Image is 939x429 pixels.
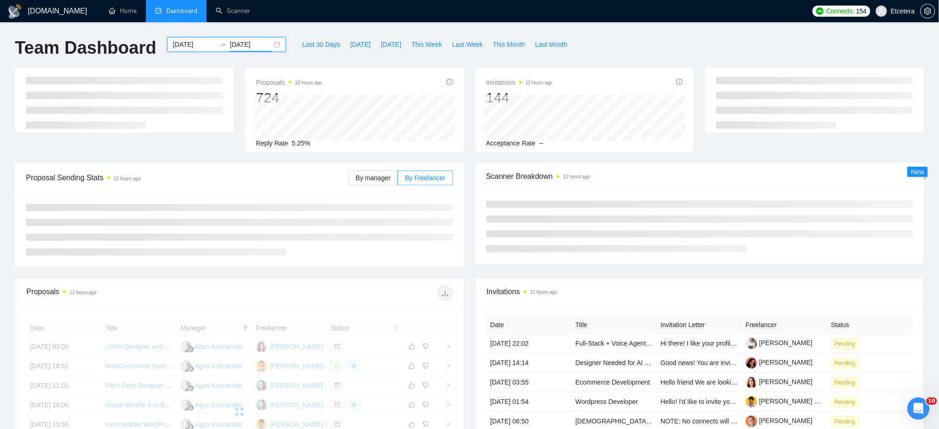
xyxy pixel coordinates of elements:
[350,39,371,50] span: [DATE]
[742,316,827,334] th: Freelancer
[572,392,657,412] td: Wordpress Developer
[530,290,557,295] time: 12 hours ago
[302,39,340,50] span: Last 30 Days
[219,41,226,48] span: to
[746,339,813,347] a: [PERSON_NAME]
[166,7,197,15] span: Dashboard
[831,416,859,427] span: Pending
[746,417,813,424] a: [PERSON_NAME]
[535,39,567,50] span: Last Month
[69,290,96,295] time: 12 hours ago
[26,286,239,301] div: Proposals
[486,139,536,147] span: Acceptance Rate
[487,373,572,392] td: [DATE] 03:55
[575,340,785,347] a: Full-Stack + Voice Agent AI Developer (Hourly Contract, Immediate Start)
[746,416,757,427] img: c1uQAp2P99HDXYUFkeHKoeFwhe7Elps9CCLFLliUPMTetWuUr07oTfKPrUlrsnlI0k
[911,168,924,176] span: New
[920,7,935,15] a: setting
[926,397,937,405] span: 10
[575,359,864,366] a: Designer Needed for AI Legacy Project – Pitch Deck + WordPress Microsite (Brand Assets Provided)
[920,4,935,19] button: setting
[493,39,525,50] span: This Month
[405,174,445,182] span: By Freelancer
[256,77,322,88] span: Proposals
[831,339,859,349] span: Pending
[447,79,453,85] span: info-circle
[746,377,757,388] img: c1xla-haZDe3rTgCpy3_EKqnZ9bE1jCu9HkBpl3J4QwgQIcLjIh-6uLdGjM-EeUJe5
[26,172,348,183] span: Proposal Sending Stats
[256,89,322,107] div: 724
[831,398,863,405] a: Pending
[746,396,757,408] img: c13tYrjklLgqS2pDaiholVXib-GgrB5rzajeFVbCThXzSo-wfyjihEZsXX34R16gOX
[447,37,488,52] button: Last Week
[295,80,322,85] time: 12 hours ago
[878,8,885,14] span: user
[216,7,250,15] a: searchScanner
[526,80,553,85] time: 12 hours ago
[575,398,638,405] a: Wordpress Developer
[487,334,572,353] td: [DATE] 22:02
[292,139,310,147] span: 5.25%
[297,37,345,52] button: Last 30 Days
[539,139,543,147] span: --
[746,359,813,366] a: [PERSON_NAME]
[563,174,590,179] time: 12 hours ago
[530,37,572,52] button: Last Month
[487,316,572,334] th: Date
[572,373,657,392] td: Ecommerce Development
[827,316,913,334] th: Status
[488,37,530,52] button: This Month
[572,334,657,353] td: Full-Stack + Voice Agent AI Developer (Hourly Contract, Immediate Start)
[486,170,914,182] span: Scanner Breakdown
[345,37,376,52] button: [DATE]
[572,353,657,373] td: Designer Needed for AI Legacy Project – Pitch Deck + WordPress Microsite (Brand Assets Provided)
[376,37,406,52] button: [DATE]
[676,79,683,85] span: info-circle
[7,4,22,19] img: logo
[856,6,866,16] span: 154
[406,37,447,52] button: This Week
[486,77,553,88] span: Invitations
[155,7,162,14] span: dashboard
[816,7,824,15] img: upwork-logo.png
[487,392,572,412] td: [DATE] 01:54
[487,286,913,297] span: Invitations
[746,338,757,349] img: c1Hg7SEEXlRSL7qw9alyXYuBTAoT3mZQnK_sLPzbWuX01cxZ_vFNQqRjIsovb9WlI0
[746,357,757,369] img: c1Z8fm9qi1TVOMZdqIq2ZTqPjvITY07C4foVy-3WfnJXgsJqeuhQDmLNVVVLhBO5xC
[746,378,813,385] a: [PERSON_NAME]
[831,417,863,425] a: Pending
[256,139,288,147] span: Reply Rate
[113,176,140,181] time: 12 hours ago
[109,7,137,15] a: homeHome
[831,397,859,407] span: Pending
[219,41,226,48] span: swap-right
[230,39,272,50] input: End date
[831,358,859,368] span: Pending
[356,174,391,182] span: By manager
[831,340,863,347] a: Pending
[575,417,888,425] a: [DEMOGRAPHIC_DATA] Speakers of Tamil – Talent Bench for Future Managed Services Recording Projects
[657,316,742,334] th: Invitation Letter
[572,316,657,334] th: Title
[411,39,442,50] span: This Week
[831,379,863,386] a: Pending
[15,37,156,59] h1: Team Dashboard
[831,359,863,366] a: Pending
[575,379,650,386] a: Ecommerce Development
[486,89,553,107] div: 144
[826,6,854,16] span: Connects:
[381,39,401,50] span: [DATE]
[907,397,930,420] iframe: Intercom live chat
[452,39,483,50] span: Last Week
[173,39,215,50] input: Start date
[831,378,859,388] span: Pending
[487,353,572,373] td: [DATE] 14:14
[746,397,838,405] a: [PERSON_NAME] Bronfain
